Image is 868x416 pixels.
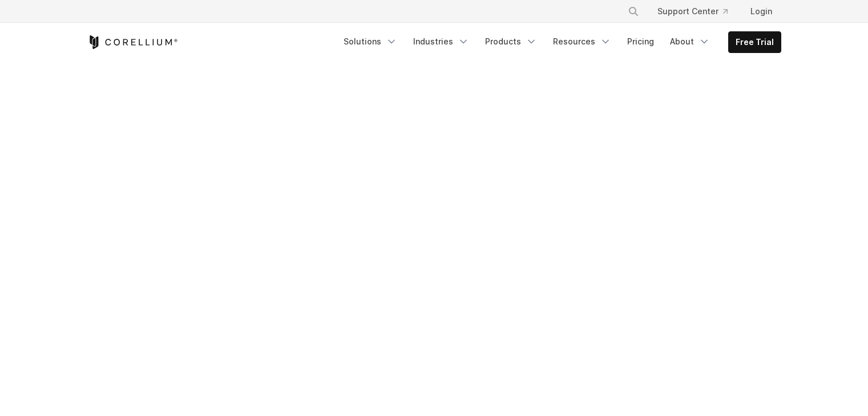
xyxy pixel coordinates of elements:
div: Navigation Menu [614,1,781,22]
a: Free Trial [729,32,781,52]
a: Resources [546,31,618,52]
a: Support Center [648,1,737,22]
a: Solutions [337,31,404,52]
a: Pricing [620,31,661,52]
div: Navigation Menu [337,31,781,53]
a: About [663,31,717,52]
a: Corellium Home [87,35,178,49]
a: Products [478,31,544,52]
button: Search [623,1,644,22]
a: Login [741,1,781,22]
a: Industries [406,31,476,52]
